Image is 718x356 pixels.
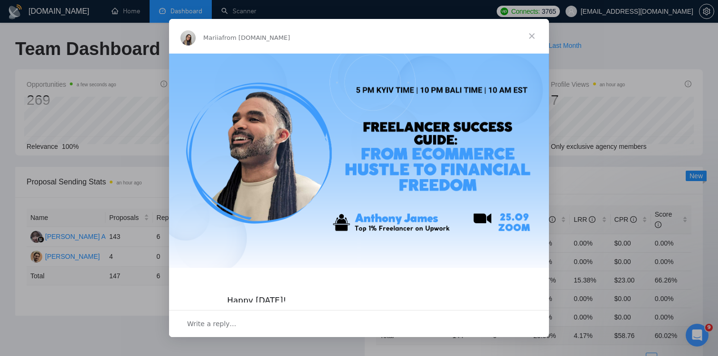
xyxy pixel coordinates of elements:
div: Open conversation and reply [169,310,549,337]
span: Mariia [203,34,222,41]
span: Close [515,19,549,53]
span: from [DOMAIN_NAME] [222,34,290,41]
img: Profile image for Mariia [180,30,196,46]
div: Happy [DATE]! [227,284,491,307]
span: Write a reply… [187,318,236,330]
